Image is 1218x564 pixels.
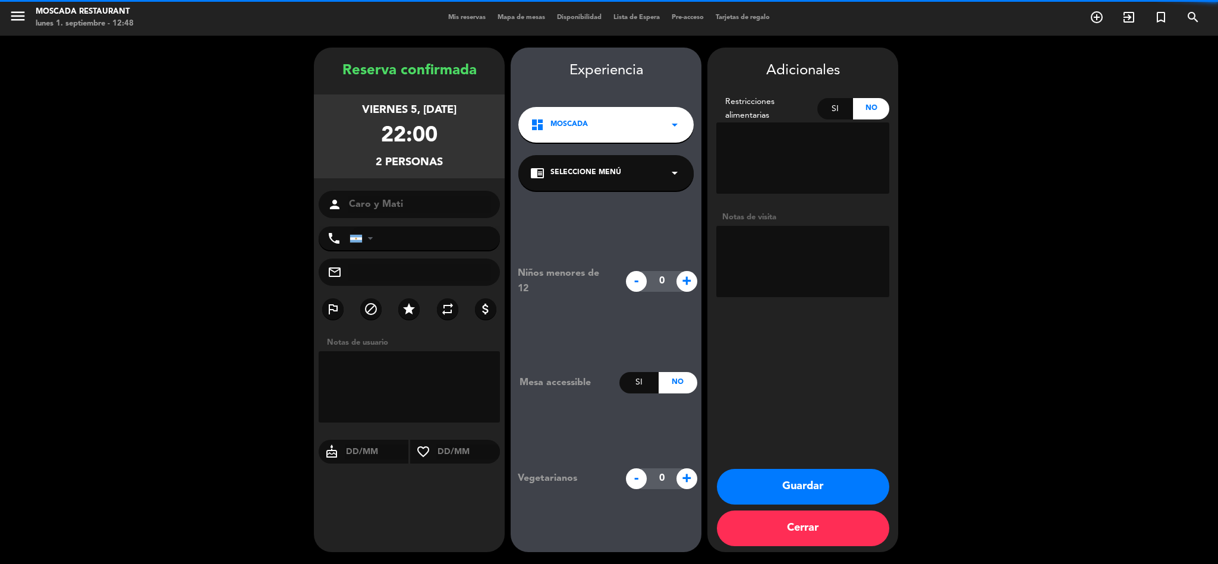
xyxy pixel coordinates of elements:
span: - [626,271,647,292]
span: Pre-acceso [666,14,710,21]
i: dashboard [530,118,545,132]
i: mail_outline [328,265,342,279]
div: Notas de visita [716,211,889,223]
div: viernes 5, [DATE] [362,102,457,119]
button: menu [9,7,27,29]
div: Moscada Restaurant [36,6,134,18]
div: No [853,98,889,119]
div: 2 personas [376,154,443,171]
button: Guardar [717,469,889,505]
span: Seleccione Menú [550,167,621,179]
i: add_circle_outline [1090,10,1104,24]
div: Reserva confirmada [314,59,505,83]
div: Adicionales [716,59,889,83]
input: DD/MM [345,445,408,459]
input: DD/MM [436,445,500,459]
div: Experiencia [511,59,701,83]
i: exit_to_app [1122,10,1136,24]
i: menu [9,7,27,25]
button: Cerrar [717,511,889,546]
i: arrow_drop_down [668,166,682,180]
span: - [626,468,647,489]
i: block [364,302,378,316]
i: chrome_reader_mode [530,166,545,180]
div: Argentina: +54 [350,227,377,250]
div: Niños menores de 12 [509,266,620,297]
div: Mesa accessible [511,375,619,390]
div: lunes 1. septiembre - 12:48 [36,18,134,30]
i: arrow_drop_down [668,118,682,132]
span: Disponibilidad [551,14,608,21]
div: No [659,372,697,393]
i: attach_money [479,302,493,316]
i: person [328,197,342,212]
div: Si [817,98,854,119]
div: Restricciones alimentarias [716,95,817,122]
span: Tarjetas de regalo [710,14,776,21]
div: Notas de usuario [321,336,505,349]
i: phone [327,231,341,245]
span: Moscada [550,119,588,131]
i: outlined_flag [326,302,340,316]
span: Mis reservas [442,14,492,21]
i: turned_in_not [1154,10,1168,24]
span: + [676,468,697,489]
i: cake [319,445,345,459]
i: favorite_border [410,445,436,459]
div: 22:00 [381,119,438,154]
i: star [402,302,416,316]
span: Mapa de mesas [492,14,551,21]
div: Vegetarianos [509,471,620,486]
div: Si [619,372,658,393]
span: + [676,271,697,292]
span: Lista de Espera [608,14,666,21]
i: repeat [440,302,455,316]
i: search [1186,10,1200,24]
